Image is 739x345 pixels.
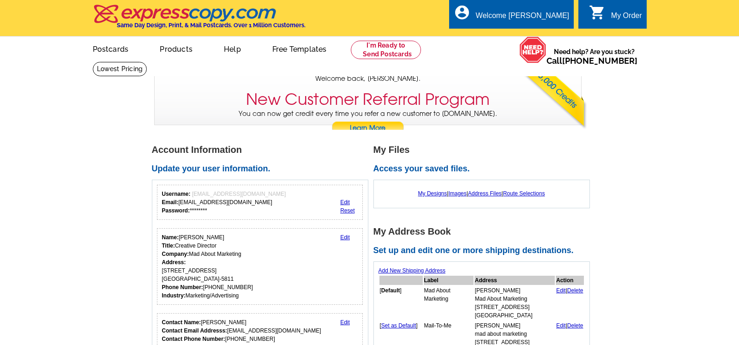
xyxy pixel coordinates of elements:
th: Action [556,276,584,285]
a: shopping_cart My Order [589,10,642,22]
h1: My Address Book [373,227,595,236]
a: Edit [556,287,566,294]
img: help [519,36,547,63]
h1: My Files [373,145,595,155]
a: Edit [340,199,350,206]
i: shopping_cart [589,4,606,21]
strong: Contact Phone Number: [162,336,225,342]
a: Edit [340,234,350,241]
a: Set as Default [381,322,416,329]
a: [PHONE_NUMBER] [562,56,637,66]
a: Delete [567,322,583,329]
a: Same Day Design, Print, & Mail Postcards. Over 1 Million Customers. [93,11,306,29]
h4: Same Day Design, Print, & Mail Postcards. Over 1 Million Customers. [117,22,306,29]
span: Welcome back, [PERSON_NAME]. [315,74,421,84]
strong: Company: [162,251,189,257]
h2: Access your saved files. [373,164,595,174]
a: Route Selections [503,190,545,197]
a: Add New Shipping Address [379,267,445,274]
a: Free Templates [258,37,342,59]
strong: Username: [162,191,191,197]
div: [PERSON_NAME] Creative Director Mad About Marketing [STREET_ADDRESS] [GEOGRAPHIC_DATA]-5811 [PHON... [162,233,253,300]
strong: Address: [162,259,186,266]
a: Products [145,37,207,59]
a: Edit [556,322,566,329]
h2: Set up and edit one or more shipping destinations. [373,246,595,256]
strong: Industry: [162,292,186,299]
td: [ ] [379,286,423,320]
h2: Update your user information. [152,164,373,174]
th: Address [475,276,555,285]
strong: Title: [162,242,175,249]
a: Images [448,190,466,197]
div: | | | [379,185,585,202]
div: My Order [611,12,642,24]
b: Default [381,287,400,294]
a: Reset [340,207,354,214]
i: account_circle [454,4,470,21]
th: Label [424,276,474,285]
a: Delete [567,287,583,294]
div: Your login information. [157,185,363,220]
h3: New Customer Referral Program [246,90,490,109]
td: Mad About Marketing [424,286,474,320]
h1: Account Information [152,145,373,155]
strong: Name: [162,234,179,241]
a: Edit [340,319,350,326]
strong: Email: [162,199,179,206]
a: Address Files [468,190,502,197]
a: Postcards [78,37,144,59]
strong: Contact Name: [162,319,201,326]
span: Call [547,56,637,66]
td: [PERSON_NAME] Mad About Marketing [STREET_ADDRESS] [GEOGRAPHIC_DATA] [475,286,555,320]
strong: Password: [162,207,190,214]
a: Learn More [331,121,404,135]
a: Help [209,37,256,59]
td: | [556,286,584,320]
strong: Phone Number: [162,284,203,291]
a: My Designs [418,190,447,197]
div: Welcome [PERSON_NAME] [476,12,569,24]
span: [EMAIL_ADDRESS][DOMAIN_NAME] [192,191,286,197]
p: You can now get credit every time you refer a new customer to [DOMAIN_NAME]. [155,109,581,135]
div: Your personal details. [157,228,363,305]
span: Need help? Are you stuck? [547,47,642,66]
strong: Contact Email Addresss: [162,327,228,334]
